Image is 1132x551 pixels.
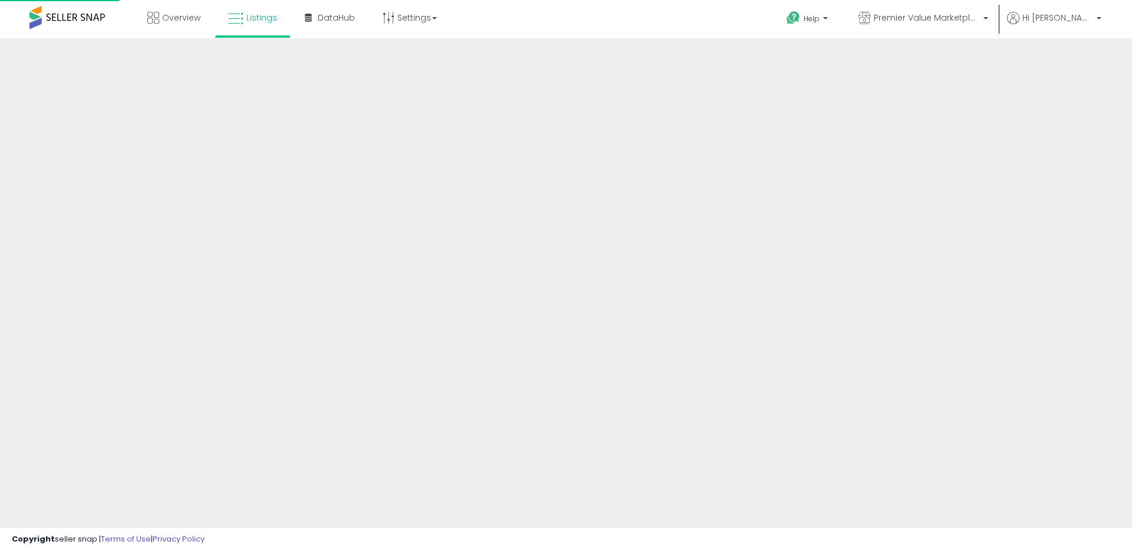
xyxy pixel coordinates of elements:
[804,14,820,24] span: Help
[786,11,801,25] i: Get Help
[777,2,840,38] a: Help
[874,12,980,24] span: Premier Value Marketplace LLC
[162,12,200,24] span: Overview
[1022,12,1093,24] span: Hi [PERSON_NAME]
[1007,12,1101,38] a: Hi [PERSON_NAME]
[318,12,355,24] span: DataHub
[246,12,277,24] span: Listings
